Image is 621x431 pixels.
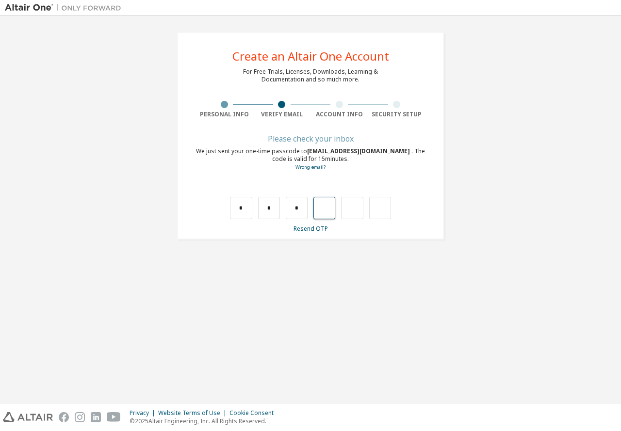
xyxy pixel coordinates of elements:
[91,412,101,422] img: linkedin.svg
[310,111,368,118] div: Account Info
[158,409,229,417] div: Website Terms of Use
[130,417,279,425] p: © 2025 Altair Engineering, Inc. All Rights Reserved.
[5,3,126,13] img: Altair One
[3,412,53,422] img: altair_logo.svg
[294,224,328,233] a: Resend OTP
[295,164,326,170] a: Go back to the registration form
[59,412,69,422] img: facebook.svg
[130,409,158,417] div: Privacy
[196,111,253,118] div: Personal Info
[229,409,279,417] div: Cookie Consent
[307,147,411,155] span: [EMAIL_ADDRESS][DOMAIN_NAME]
[368,111,426,118] div: Security Setup
[253,111,311,118] div: Verify Email
[75,412,85,422] img: instagram.svg
[243,68,378,83] div: For Free Trials, Licenses, Downloads, Learning & Documentation and so much more.
[196,136,425,142] div: Please check your inbox
[196,147,425,171] div: We just sent your one-time passcode to . The code is valid for 15 minutes.
[232,50,389,62] div: Create an Altair One Account
[107,412,121,422] img: youtube.svg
